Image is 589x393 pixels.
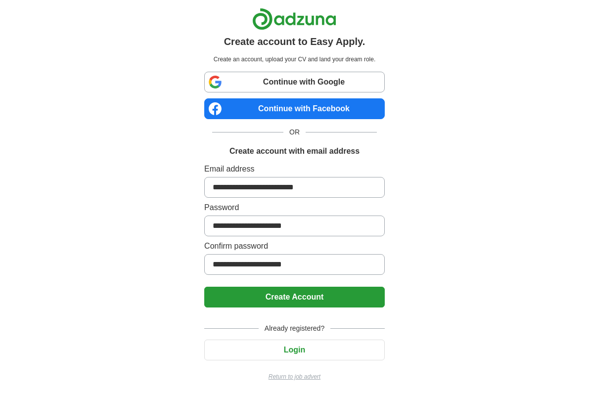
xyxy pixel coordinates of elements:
[252,8,336,30] img: Adzuna logo
[204,240,385,252] label: Confirm password
[204,346,385,354] a: Login
[204,98,385,119] a: Continue with Facebook
[259,323,330,334] span: Already registered?
[204,163,385,175] label: Email address
[283,127,306,137] span: OR
[204,72,385,92] a: Continue with Google
[204,340,385,360] button: Login
[204,372,385,381] a: Return to job advert
[224,34,365,49] h1: Create account to Easy Apply.
[229,145,360,157] h1: Create account with email address
[206,55,383,64] p: Create an account, upload your CV and land your dream role.
[204,202,385,214] label: Password
[204,287,385,307] button: Create Account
